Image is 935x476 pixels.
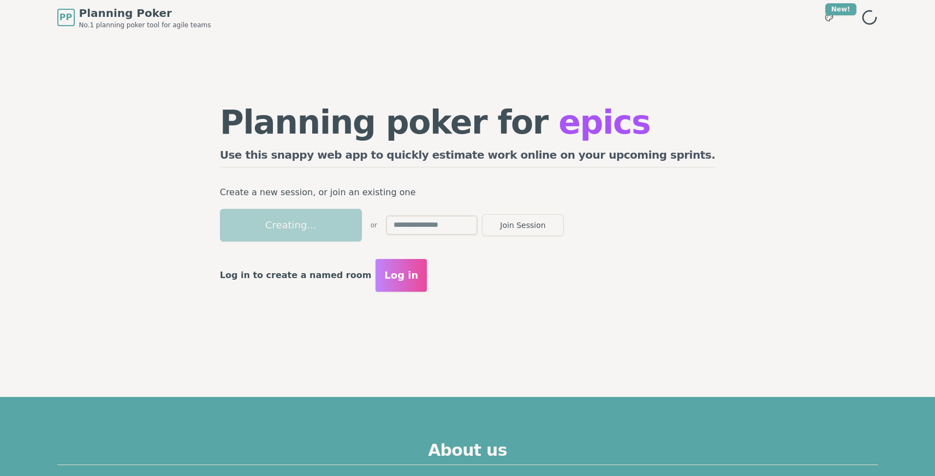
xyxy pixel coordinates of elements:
h1: Planning poker for [220,106,716,138]
span: or [371,221,377,230]
span: No.1 planning poker tool for agile teams [79,21,211,29]
span: epics [558,103,650,141]
h2: About us [57,441,878,465]
button: Join Session [482,214,564,236]
a: PPPlanning PokerNo.1 planning poker tool for agile teams [57,5,211,29]
div: New! [825,3,856,15]
span: Planning Poker [79,5,211,21]
span: Log in [384,268,418,283]
button: New! [819,8,839,27]
span: PP [59,11,72,24]
p: Log in to create a named room [220,268,372,283]
p: Create a new session, or join an existing one [220,185,716,200]
button: Log in [376,259,427,292]
h2: Use this snappy web app to quickly estimate work online on your upcoming sprints. [220,147,716,167]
